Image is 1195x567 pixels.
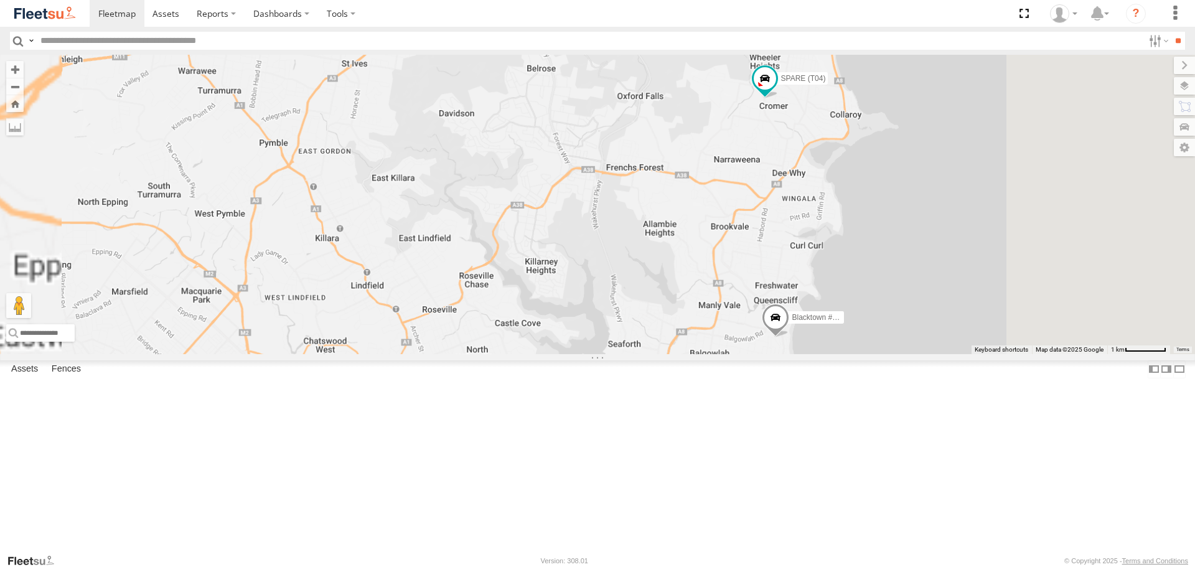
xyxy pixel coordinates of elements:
[781,75,826,83] span: SPARE (T04)
[1173,360,1186,378] label: Hide Summary Table
[6,293,31,318] button: Drag Pegman onto the map to open Street View
[1144,32,1171,50] label: Search Filter Options
[6,61,24,78] button: Zoom in
[5,361,44,378] label: Assets
[1064,557,1188,565] div: © Copyright 2025 -
[26,32,36,50] label: Search Query
[12,5,77,22] img: fleetsu-logo-horizontal.svg
[6,95,24,112] button: Zoom Home
[6,78,24,95] button: Zoom out
[792,314,924,322] span: Blacktown #2 (T05 - [PERSON_NAME])
[1174,139,1195,156] label: Map Settings
[6,118,24,136] label: Measure
[45,361,87,378] label: Fences
[1107,345,1170,354] button: Map scale: 1 km per 63 pixels
[1176,347,1189,352] a: Terms (opens in new tab)
[7,555,64,567] a: Visit our Website
[541,557,588,565] div: Version: 308.01
[975,345,1028,354] button: Keyboard shortcuts
[1111,346,1125,353] span: 1 km
[1046,4,1082,23] div: Matt Mayall
[1126,4,1146,24] i: ?
[1148,360,1160,378] label: Dock Summary Table to the Left
[1122,557,1188,565] a: Terms and Conditions
[1160,360,1173,378] label: Dock Summary Table to the Right
[1036,346,1104,353] span: Map data ©2025 Google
